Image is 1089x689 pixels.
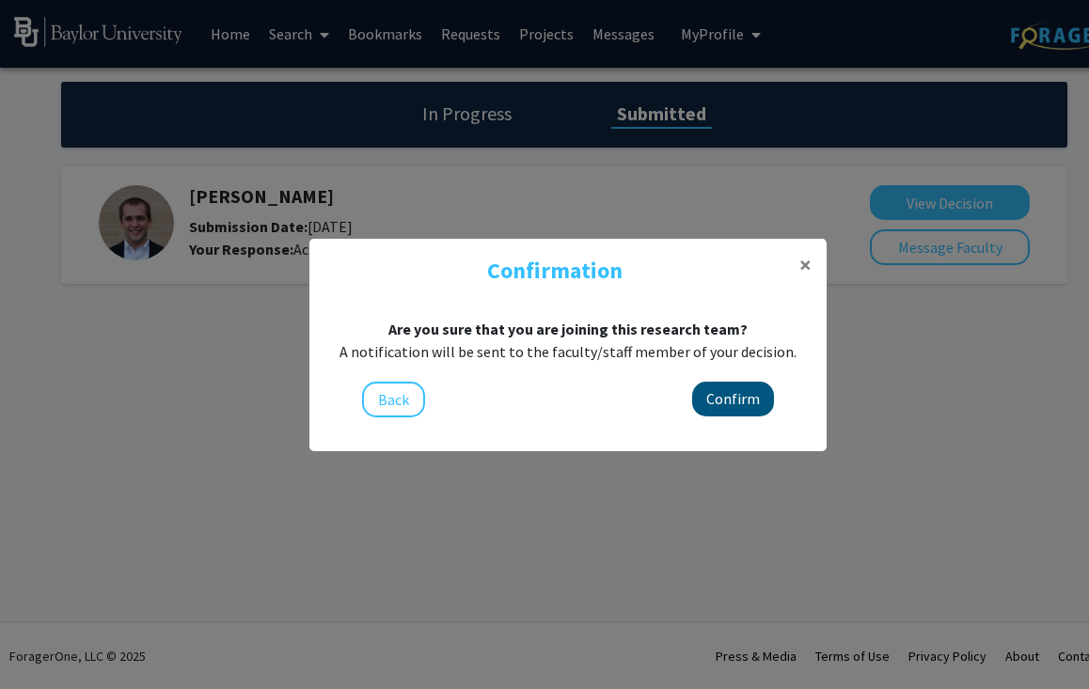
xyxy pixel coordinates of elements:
[362,382,425,417] button: Back
[324,340,812,363] div: A notification will be sent to the faculty/staff member of your decision.
[692,382,774,416] button: Confirm
[14,604,80,675] iframe: Chat
[324,254,784,288] h4: Confirmation
[388,320,748,338] b: Are you sure that you are joining this research team?
[799,250,812,279] span: ×
[784,239,827,291] button: Close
